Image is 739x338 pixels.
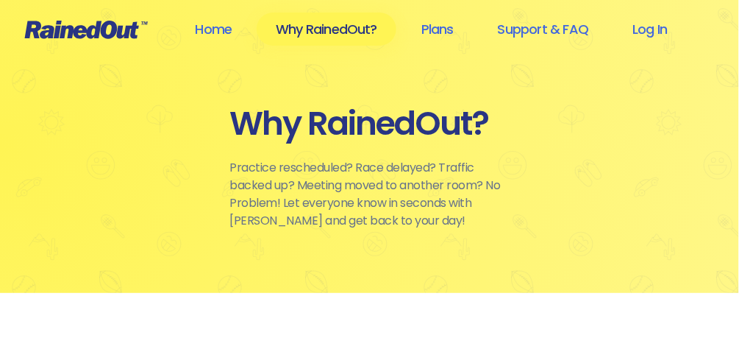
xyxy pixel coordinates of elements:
[230,159,510,230] p: Practice rescheduled? Race delayed? Traffic backed up? Meeting moved to another room? No Problem!...
[230,103,510,144] div: Why RainedOut?
[257,13,396,46] a: Why RainedOut?
[176,13,251,46] a: Home
[613,13,686,46] a: Log In
[402,13,473,46] a: Plans
[479,13,607,46] a: Support & FAQ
